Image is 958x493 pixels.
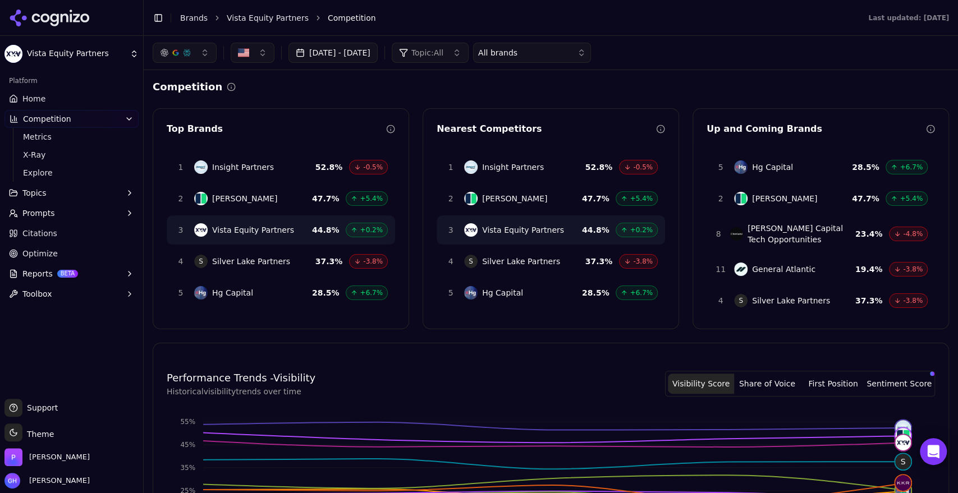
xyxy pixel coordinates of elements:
[4,204,139,222] button: Prompts
[4,224,139,242] a: Citations
[855,264,883,275] span: 19.4 %
[4,448,90,466] button: Open organization switcher
[4,45,22,63] img: Vista Equity Partners
[895,428,911,444] img: thoma bravo
[194,192,208,205] img: Thoma Bravo
[444,224,457,236] span: 3
[668,374,734,394] button: Visibility Score
[167,370,315,386] h4: Performance Trends - Visibility
[752,162,793,173] span: Hg Capital
[900,163,923,172] span: +6.7%
[707,122,926,136] div: Up and Coming Brands
[714,264,727,275] span: 11
[22,208,55,219] span: Prompts
[478,47,517,58] span: All brands
[482,256,560,267] span: Silver Lake Partners
[4,90,139,108] a: Home
[23,149,121,160] span: X-Ray
[167,386,315,397] p: Historical visibility trends over time
[630,288,653,297] span: +6.7%
[482,193,547,204] span: [PERSON_NAME]
[852,193,879,204] span: 47.7 %
[464,192,478,205] img: Thoma Bravo
[212,193,277,204] span: [PERSON_NAME]
[855,228,883,239] span: 23.4 %
[19,129,125,145] a: Metrics
[714,228,723,239] span: 8
[4,184,139,202] button: Topics
[312,287,340,298] span: 28.5 %
[22,268,53,279] span: Reports
[630,194,653,203] span: +5.4%
[23,131,121,142] span: Metrics
[752,295,830,306] span: Silver Lake Partners
[360,225,383,234] span: +0.2%
[180,418,195,426] tspan: 55%
[868,13,949,22] div: Last updated: [DATE]
[734,374,800,394] button: Share of Voice
[437,122,656,136] div: Nearest Competitors
[734,160,748,174] img: Hg Capital
[23,113,71,125] span: Competition
[4,285,139,303] button: Toolbox
[903,265,923,274] span: -3.8%
[194,223,208,237] img: Vista Equity Partners
[895,454,911,469] span: S
[4,473,90,489] button: Open user button
[23,167,121,178] span: Explore
[212,162,274,173] span: Insight Partners
[482,287,523,298] span: Hg Capital
[174,224,187,236] span: 3
[734,262,748,276] img: General Atlantic
[633,163,653,172] span: -0.5%
[748,223,855,245] span: [PERSON_NAME] Capital Tech Opportunities
[194,160,208,174] img: Insight Partners
[22,402,58,413] span: Support
[25,476,90,486] span: [PERSON_NAME]
[900,194,923,203] span: +5.4%
[312,193,340,204] span: 47.7 %
[633,257,653,266] span: -3.8%
[360,288,383,297] span: +6.7%
[22,187,47,199] span: Topics
[464,286,478,300] img: Hg Capital
[328,12,376,24] span: Competition
[582,193,609,204] span: 47.7 %
[752,193,817,204] span: [PERSON_NAME]
[582,287,609,298] span: 28.5 %
[288,43,378,63] button: [DATE] - [DATE]
[752,264,815,275] span: General Atlantic
[464,160,478,174] img: Insight Partners
[153,79,222,95] h2: Competition
[194,255,208,268] span: S
[174,287,187,298] span: 5
[174,162,187,173] span: 1
[19,147,125,163] a: X-Ray
[174,256,187,267] span: 4
[734,192,748,205] img: Thoma Bravo
[180,13,208,22] a: Brands
[855,295,883,306] span: 37.3 %
[4,110,139,128] button: Competition
[212,287,253,298] span: Hg Capital
[363,257,383,266] span: -3.8%
[194,286,208,300] img: Hg Capital
[22,430,54,439] span: Theme
[903,296,923,305] span: -3.8%
[714,162,727,173] span: 5
[180,464,195,472] tspan: 35%
[22,288,52,300] span: Toolbox
[167,122,386,136] div: Top Brands
[482,162,544,173] span: Insight Partners
[4,72,139,90] div: Platform
[4,245,139,262] a: Optimize
[630,225,653,234] span: +0.2%
[734,294,748,307] span: S
[903,229,923,238] span: -4.8%
[212,256,290,267] span: Silver Lake Partners
[866,374,932,394] button: Sentiment Score
[852,162,879,173] span: 28.5 %
[800,374,867,394] button: First Position
[57,270,78,278] span: BETA
[730,227,743,241] img: Bain Capital Tech Opportunities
